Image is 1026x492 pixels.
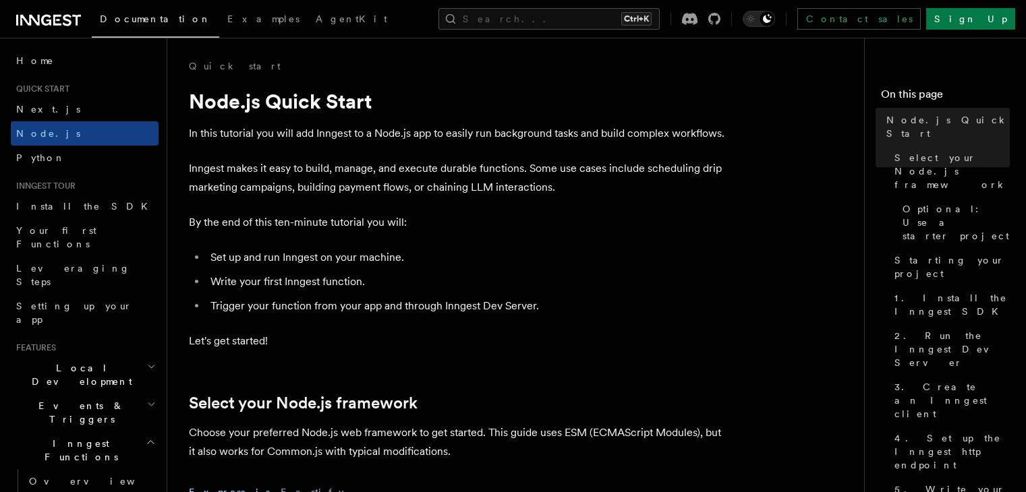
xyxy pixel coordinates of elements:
a: Contact sales [797,8,921,30]
a: Node.js [11,121,159,146]
a: Next.js [11,97,159,121]
span: Events & Triggers [11,399,147,426]
p: In this tutorial you will add Inngest to a Node.js app to easily run background tasks and build c... [189,124,729,143]
span: Starting your project [894,253,1010,280]
span: Quick start [11,84,69,94]
span: Local Development [11,361,147,388]
span: Home [16,54,54,67]
span: Node.js [16,128,80,139]
span: Optional: Use a starter project [903,202,1010,243]
button: Toggle dark mode [743,11,775,27]
span: 2. Run the Inngest Dev Server [894,329,1010,369]
button: Inngest Functions [11,431,159,469]
h1: Node.js Quick Start [189,89,729,113]
span: Features [11,342,56,353]
kbd: Ctrl+K [621,12,652,26]
span: Overview [29,476,168,487]
a: Select your Node.js framework [189,394,418,412]
button: Local Development [11,356,159,394]
p: Choose your preferred Node.js web framework to get started. This guide uses ESM (ECMAScript Modul... [189,423,729,461]
span: AgentKit [316,13,387,24]
a: Optional: Use a starter project [897,197,1010,248]
button: Search...Ctrl+K [438,8,660,30]
span: Node.js Quick Start [886,113,1010,140]
a: Node.js Quick Start [881,108,1010,146]
span: 1. Install the Inngest SDK [894,291,1010,318]
a: 2. Run the Inngest Dev Server [889,324,1010,375]
p: Let's get started! [189,332,729,350]
a: Leveraging Steps [11,256,159,294]
span: Your first Functions [16,225,96,249]
a: Examples [219,4,308,36]
span: Select your Node.js framework [894,151,1010,191]
button: Events & Triggers [11,394,159,431]
span: Inngest tour [11,181,76,191]
span: Inngest Functions [11,437,146,464]
li: Write your first Inngest function. [206,272,729,291]
a: Starting your project [889,248,1010,286]
span: Documentation [100,13,211,24]
span: Setting up your app [16,301,132,325]
li: Set up and run Inngest on your machine. [206,248,729,267]
a: Documentation [92,4,219,38]
a: Setting up your app [11,294,159,332]
a: Sign Up [926,8,1015,30]
span: Python [16,152,65,163]
span: Next.js [16,104,80,115]
a: Install the SDK [11,194,159,218]
a: Select your Node.js framework [889,146,1010,197]
a: Your first Functions [11,218,159,256]
a: 3. Create an Inngest client [889,375,1010,426]
p: By the end of this ten-minute tutorial you will: [189,213,729,232]
span: Examples [227,13,300,24]
a: 4. Set up the Inngest http endpoint [889,426,1010,477]
a: Python [11,146,159,170]
h4: On this page [881,86,1010,108]
a: Home [11,49,159,73]
span: 3. Create an Inngest client [894,380,1010,421]
a: Quick start [189,59,281,73]
li: Trigger your function from your app and through Inngest Dev Server. [206,297,729,315]
span: 4. Set up the Inngest http endpoint [894,431,1010,472]
span: Install the SDK [16,201,156,212]
p: Inngest makes it easy to build, manage, and execute durable functions. Some use cases include sch... [189,159,729,197]
a: 1. Install the Inngest SDK [889,286,1010,324]
span: Leveraging Steps [16,263,130,287]
a: AgentKit [308,4,395,36]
